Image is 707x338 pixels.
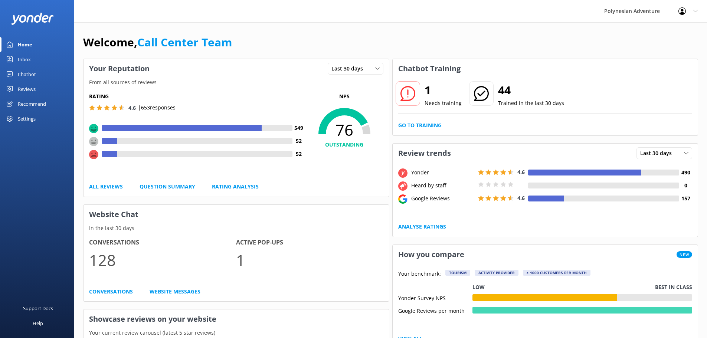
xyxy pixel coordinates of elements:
p: Best in class [655,283,692,291]
p: From all sources of reviews [84,78,389,86]
h2: 44 [498,81,564,99]
div: Chatbot [18,67,36,82]
p: Your current review carousel (latest 5 star reviews) [84,329,389,337]
div: > 1000 customers per month [523,270,590,276]
h4: 157 [679,194,692,203]
a: Website Messages [150,288,200,296]
span: 4.6 [517,168,525,175]
div: Inbox [18,52,31,67]
p: In the last 30 days [84,224,389,232]
span: 4.6 [128,104,136,111]
a: Go to Training [398,121,442,129]
h3: Your Reputation [84,59,155,78]
div: Yonder Survey NPS [398,294,472,301]
h3: Showcase reviews on your website [84,309,389,329]
a: Rating Analysis [212,183,259,191]
div: Settings [18,111,36,126]
span: Last 30 days [640,149,676,157]
div: Help [33,316,43,331]
div: Recommend [18,96,46,111]
div: Tourism [445,270,470,276]
h3: How you compare [393,245,470,264]
h4: 52 [292,137,305,145]
h4: 490 [679,168,692,177]
img: yonder-white-logo.png [11,13,54,25]
a: Conversations [89,288,133,296]
a: All Reviews [89,183,123,191]
span: 76 [305,121,383,139]
div: Yonder [409,168,476,177]
span: New [677,251,692,258]
div: Home [18,37,32,52]
a: Analyse Ratings [398,223,446,231]
div: Heard by staff [409,181,476,190]
h4: 52 [292,150,305,158]
h4: Active Pop-ups [236,238,383,247]
h4: 0 [679,181,692,190]
h2: 1 [425,81,462,99]
a: Call Center Team [137,35,232,50]
a: Question Summary [140,183,195,191]
div: Google Reviews [409,194,476,203]
div: Google Reviews per month [398,307,472,314]
h3: Chatbot Training [393,59,466,78]
p: Low [472,283,485,291]
p: Needs training [425,99,462,107]
div: Reviews [18,82,36,96]
h1: Welcome, [83,33,232,51]
span: 4.6 [517,194,525,201]
p: 128 [89,247,236,272]
h4: 549 [292,124,305,132]
h4: OUTSTANDING [305,141,383,149]
h3: Website Chat [84,205,389,224]
p: Trained in the last 30 days [498,99,564,107]
h3: Review trends [393,144,456,163]
p: Your benchmark: [398,270,441,279]
p: 1 [236,247,383,272]
span: Last 30 days [331,65,367,73]
div: Support Docs [23,301,53,316]
h5: Rating [89,92,305,101]
p: NPS [305,92,383,101]
h4: Conversations [89,238,236,247]
div: Activity Provider [475,270,518,276]
p: | 653 responses [138,104,176,112]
